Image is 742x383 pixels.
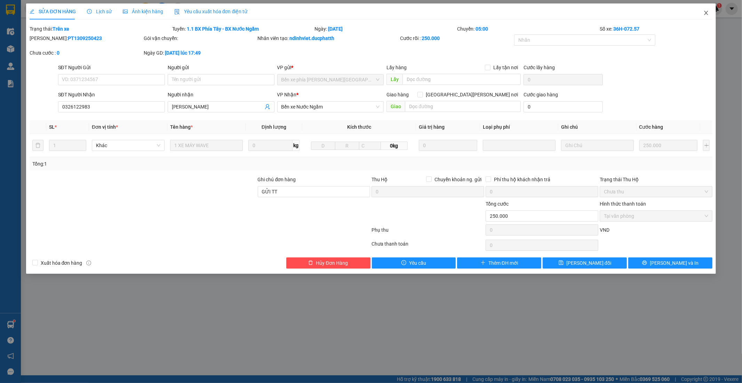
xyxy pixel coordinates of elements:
[314,25,457,33] div: Ngày:
[335,142,359,150] input: R
[316,259,348,267] span: Hủy Đơn Hàng
[386,65,407,70] span: Lấy hàng
[53,26,69,32] b: Trên xe
[600,176,712,183] div: Trạng thái Thu Hộ
[524,65,555,70] label: Cước lấy hàng
[400,34,513,42] div: Cước rồi :
[168,91,274,98] div: Người nhận
[170,124,193,130] span: Tên hàng
[561,140,634,151] input: Ghi Chú
[639,124,663,130] span: Cước hàng
[639,140,698,151] input: 0
[174,9,248,14] span: Yêu cầu xuất hóa đơn điện tử
[32,140,43,151] button: delete
[359,142,381,150] input: C
[258,34,399,42] div: Nhân viên tạo:
[650,259,699,267] span: [PERSON_NAME] và In
[144,34,256,42] div: Gói vận chuyển:
[386,101,405,112] span: Giao
[566,259,611,267] span: [PERSON_NAME] đổi
[87,9,92,14] span: clock-circle
[371,240,485,252] div: Chưa thanh toán
[481,260,486,266] span: plus
[409,259,426,267] span: Yêu cầu
[73,42,114,49] span: PT1309250423
[491,176,553,183] span: Phí thu hộ khách nhận trả
[432,176,484,183] span: Chuyển khoản ng. gửi
[524,92,558,97] label: Cước giao hàng
[308,260,313,266] span: delete
[600,227,609,233] span: VND
[87,9,112,14] span: Lịch sử
[58,64,165,71] div: SĐT Người Gửi
[20,6,71,28] strong: CÔNG TY TNHH VẬN TẢI QUỐC TẾ ĐỨC PHÁT
[86,261,91,265] span: info-circle
[457,257,541,269] button: plusThêm ĐH mới
[558,120,637,134] th: Ghi chú
[628,257,712,269] button: printer[PERSON_NAME] và In
[290,35,335,41] b: ndinhviet.ducphatth
[30,34,142,42] div: [PERSON_NAME]:
[281,74,380,85] span: Bến xe phía Tây Thanh Hóa
[123,9,128,14] span: picture
[30,9,34,14] span: edit
[371,226,485,238] div: Phụ thu
[293,140,300,151] span: kg
[29,25,171,33] div: Trạng thái:
[347,124,371,130] span: Kích thước
[402,74,521,85] input: Dọc đường
[604,211,708,221] span: Tại văn phòng
[642,260,647,266] span: printer
[311,142,335,150] input: D
[277,92,297,97] span: VP Nhận
[265,104,270,110] span: user-add
[480,120,558,134] th: Loại phụ phí
[386,92,409,97] span: Giao hàng
[49,124,55,130] span: SL
[170,140,243,151] input: VD: Bàn, Ghế
[476,26,488,32] b: 05:00
[488,259,518,267] span: Thêm ĐH mới
[96,140,160,151] span: Khác
[187,26,259,32] b: 1.1 BX Phía Tây - BX Nước Ngầm
[171,25,314,33] div: Tuyến:
[419,124,445,130] span: Giá trị hàng
[57,50,59,56] b: 0
[405,101,521,112] input: Dọc đường
[422,35,440,41] b: 250.000
[696,3,716,23] button: Close
[92,124,118,130] span: Đơn vị tính
[613,26,639,32] b: 36H-072.57
[32,160,286,168] div: Tổng: 1
[423,91,521,98] span: [GEOGRAPHIC_DATA][PERSON_NAME] nơi
[381,142,408,150] span: 0kg
[524,74,603,85] input: Cước lấy hàng
[174,9,180,15] img: icon
[401,260,406,266] span: exclamation-circle
[486,201,509,207] span: Tổng cước
[281,102,380,112] span: Bến xe Nước Ngầm
[28,30,63,45] strong: PHIẾU GỬI HÀNG
[3,21,17,50] img: logo
[604,186,708,197] span: Chưa thu
[703,140,710,151] button: plus
[419,140,477,151] input: 0
[58,91,165,98] div: SĐT Người Nhận
[286,257,370,269] button: deleteHủy Đơn Hàng
[168,64,274,71] div: Người gửi
[30,49,142,57] div: Chưa cước :
[38,259,85,267] span: Xuất hóa đơn hàng
[372,257,456,269] button: exclamation-circleYêu cầu
[68,35,102,41] b: PT1309250423
[559,260,564,266] span: save
[277,64,384,71] div: VP gửi
[372,177,388,182] span: Thu Hộ
[328,26,343,32] b: [DATE]
[490,64,521,71] span: Lấy tận nơi
[386,74,402,85] span: Lấy
[524,101,603,112] input: Cước giao hàng
[262,124,286,130] span: Định lượng
[703,10,709,16] span: close
[123,9,163,14] span: Ảnh kiện hàng
[144,49,256,57] div: Ngày GD:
